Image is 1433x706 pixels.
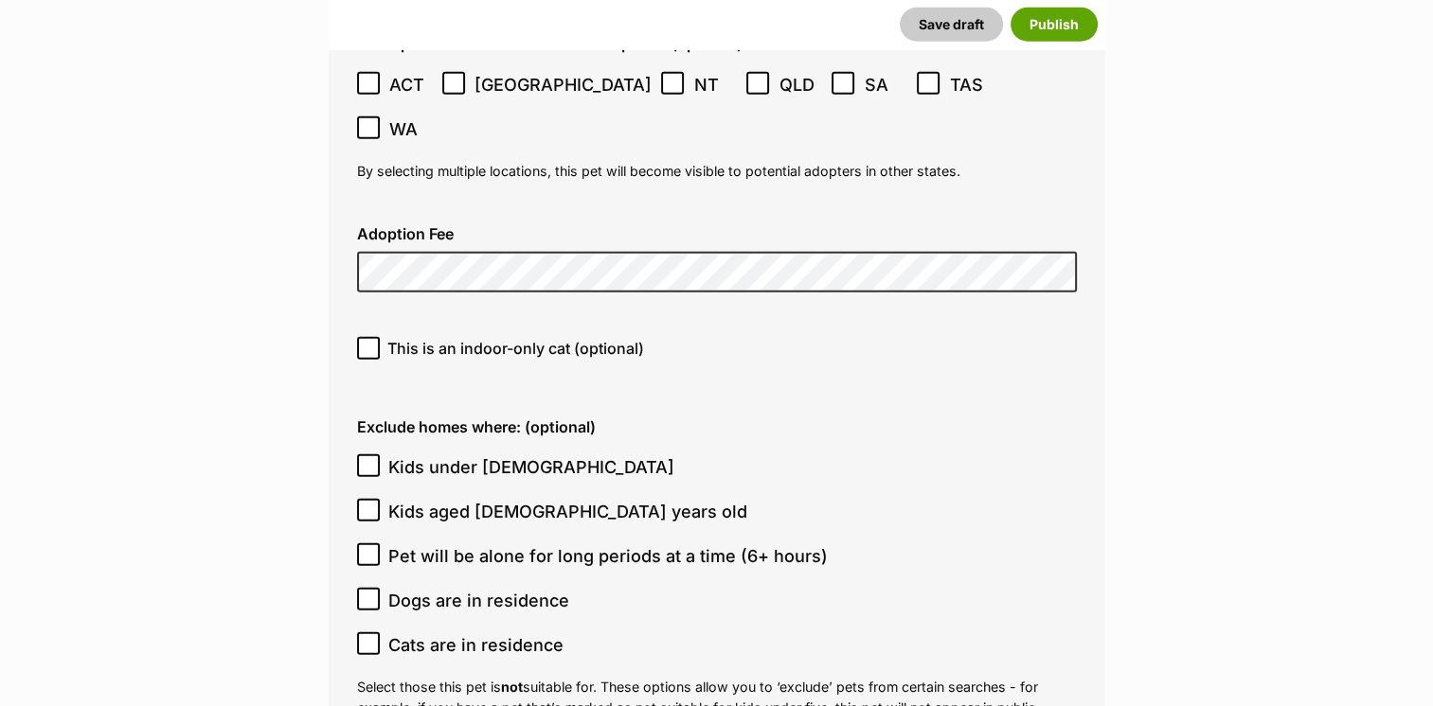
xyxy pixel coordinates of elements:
[357,35,1077,52] label: Is the pet available for interstate adoption? (optional)
[900,7,1003,41] button: Save draft
[357,225,1077,242] label: Adoption Fee
[388,543,828,569] span: Pet will be alone for long periods at a time (6+ hours)
[357,418,1077,435] label: Exclude homes where: (optional)
[475,72,652,97] span: [GEOGRAPHIC_DATA]
[694,72,737,97] span: NT
[1011,7,1098,41] button: Publish
[389,72,432,97] span: ACT
[388,588,569,613] span: Dogs are in residence
[950,72,993,97] span: TAS
[357,161,1077,181] p: By selecting multiple locations, this pet will become visible to potential adopters in other states.
[387,337,644,360] span: This is an indoor-only cat (optional)
[865,72,907,97] span: SA
[501,679,523,695] strong: not
[388,499,747,524] span: Kids aged [DEMOGRAPHIC_DATA] years old
[389,116,432,142] span: WA
[388,632,564,658] span: Cats are in residence
[779,72,822,97] span: QLD
[388,454,674,480] span: Kids under [DEMOGRAPHIC_DATA]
